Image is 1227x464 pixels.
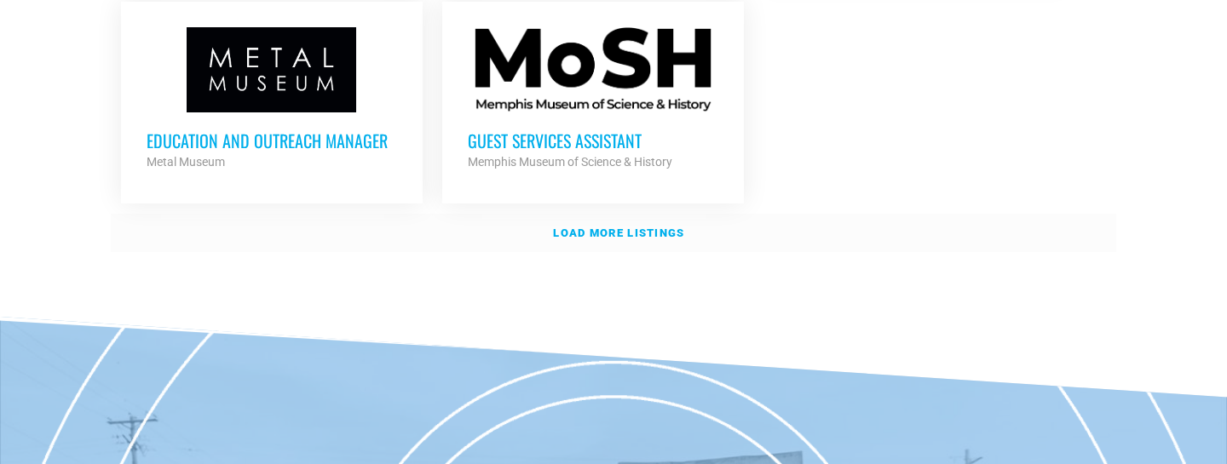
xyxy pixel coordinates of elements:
[147,129,397,152] h3: Education and Outreach Manager
[111,214,1116,253] a: Load more listings
[442,2,744,198] a: Guest Services Assistant Memphis Museum of Science & History
[468,155,672,169] strong: Memphis Museum of Science & History
[553,226,684,239] strong: Load more listings
[468,129,718,152] h3: Guest Services Assistant
[147,155,225,169] strong: Metal Museum
[121,2,423,198] a: Education and Outreach Manager Metal Museum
